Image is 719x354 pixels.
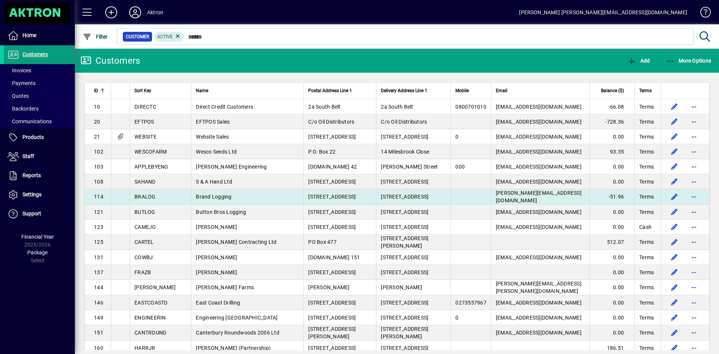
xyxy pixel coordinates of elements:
[594,87,631,95] div: Balance ($)
[589,159,634,174] td: 0.00
[381,224,428,230] span: [STREET_ADDRESS]
[308,164,357,170] span: [DOMAIN_NAME] 42
[589,295,634,310] td: 0.00
[496,134,582,140] span: [EMAIL_ADDRESS][DOMAIN_NAME]
[668,297,680,309] button: Edit
[99,6,123,19] button: Add
[134,284,176,290] span: [PERSON_NAME]
[196,119,230,125] span: EFTPOS Sales
[688,176,700,188] button: More options
[22,51,48,57] span: Customers
[196,269,237,275] span: [PERSON_NAME]
[668,116,680,128] button: Edit
[308,315,356,321] span: [STREET_ADDRESS]
[589,280,634,295] td: 0.00
[381,284,422,290] span: [PERSON_NAME]
[27,249,48,255] span: Package
[639,238,654,246] span: Terms
[639,284,654,291] span: Terms
[496,119,582,125] span: [EMAIL_ADDRESS][DOMAIN_NAME]
[94,224,103,230] span: 123
[496,315,582,321] span: [EMAIL_ADDRESS][DOMAIN_NAME]
[639,329,654,336] span: Terms
[134,179,156,185] span: SAHAND
[134,119,154,125] span: EFTPOS
[196,104,253,110] span: Direct Credit Customers
[308,224,356,230] span: [STREET_ADDRESS]
[4,115,75,128] a: Communications
[196,87,208,95] span: Name
[496,300,582,306] span: [EMAIL_ADDRESS][DOMAIN_NAME]
[589,235,634,250] td: 512.07
[381,179,428,185] span: [STREET_ADDRESS]
[134,224,156,230] span: CAMEJG
[308,345,356,351] span: [STREET_ADDRESS]
[134,269,151,275] span: FRAZB
[455,300,486,306] span: 0273557967
[4,128,75,147] a: Products
[22,191,42,197] span: Settings
[94,194,103,200] span: 114
[589,205,634,220] td: 0.00
[196,164,267,170] span: [PERSON_NAME] Engineering
[196,179,232,185] span: S & A Hand Ltd
[688,131,700,143] button: More options
[4,64,75,77] a: Invoices
[381,149,429,155] span: 14 Milesbrook Close
[668,176,680,188] button: Edit
[4,166,75,185] a: Reports
[22,32,36,38] span: Home
[157,34,173,39] span: Active
[639,163,654,170] span: Terms
[196,254,237,260] span: [PERSON_NAME]
[147,6,163,18] div: Aktron
[7,118,52,124] span: Communications
[589,129,634,144] td: 0.00
[4,77,75,90] a: Payments
[21,234,54,240] span: Financial Year
[94,119,100,125] span: 20
[196,87,299,95] div: Name
[4,90,75,102] a: Quotes
[196,224,237,230] span: [PERSON_NAME]
[639,193,654,200] span: Terms
[455,87,486,95] div: Mobile
[94,164,103,170] span: 103
[589,325,634,341] td: 0.00
[496,149,582,155] span: [EMAIL_ADDRESS][DOMAIN_NAME]
[196,134,229,140] span: Website Sales
[668,327,680,339] button: Edit
[7,106,39,112] span: Backorders
[308,149,336,155] span: P.O. Box 22
[639,208,654,216] span: Terms
[134,164,169,170] span: APPLEBYENG
[639,148,654,155] span: Terms
[496,209,582,215] span: [EMAIL_ADDRESS][DOMAIN_NAME]
[519,6,687,18] div: [PERSON_NAME] [PERSON_NAME][EMAIL_ADDRESS][DOMAIN_NAME]
[94,104,100,110] span: 10
[94,254,103,260] span: 131
[308,284,349,290] span: [PERSON_NAME]
[668,266,680,278] button: Edit
[455,134,458,140] span: 0
[381,87,427,95] span: Delivery Address Line 1
[627,58,650,64] span: Add
[381,119,427,125] span: C/o Oil Distributors
[81,30,110,43] button: Filter
[688,191,700,203] button: More options
[668,236,680,248] button: Edit
[688,251,700,263] button: More options
[154,32,184,42] mat-chip: Activation Status: Active
[134,134,157,140] span: WEBSITE
[589,174,634,189] td: 0.00
[94,269,103,275] span: 137
[589,114,634,129] td: -728.36
[639,223,652,231] span: Cash
[308,209,356,215] span: [STREET_ADDRESS]
[496,190,582,203] span: [PERSON_NAME][EMAIL_ADDRESS][DOMAIN_NAME]
[639,299,654,306] span: Terms
[196,330,279,336] span: Canterbury Roundwoods 2006 Ltd
[668,221,680,233] button: Edit
[94,209,103,215] span: 121
[496,87,507,95] span: Email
